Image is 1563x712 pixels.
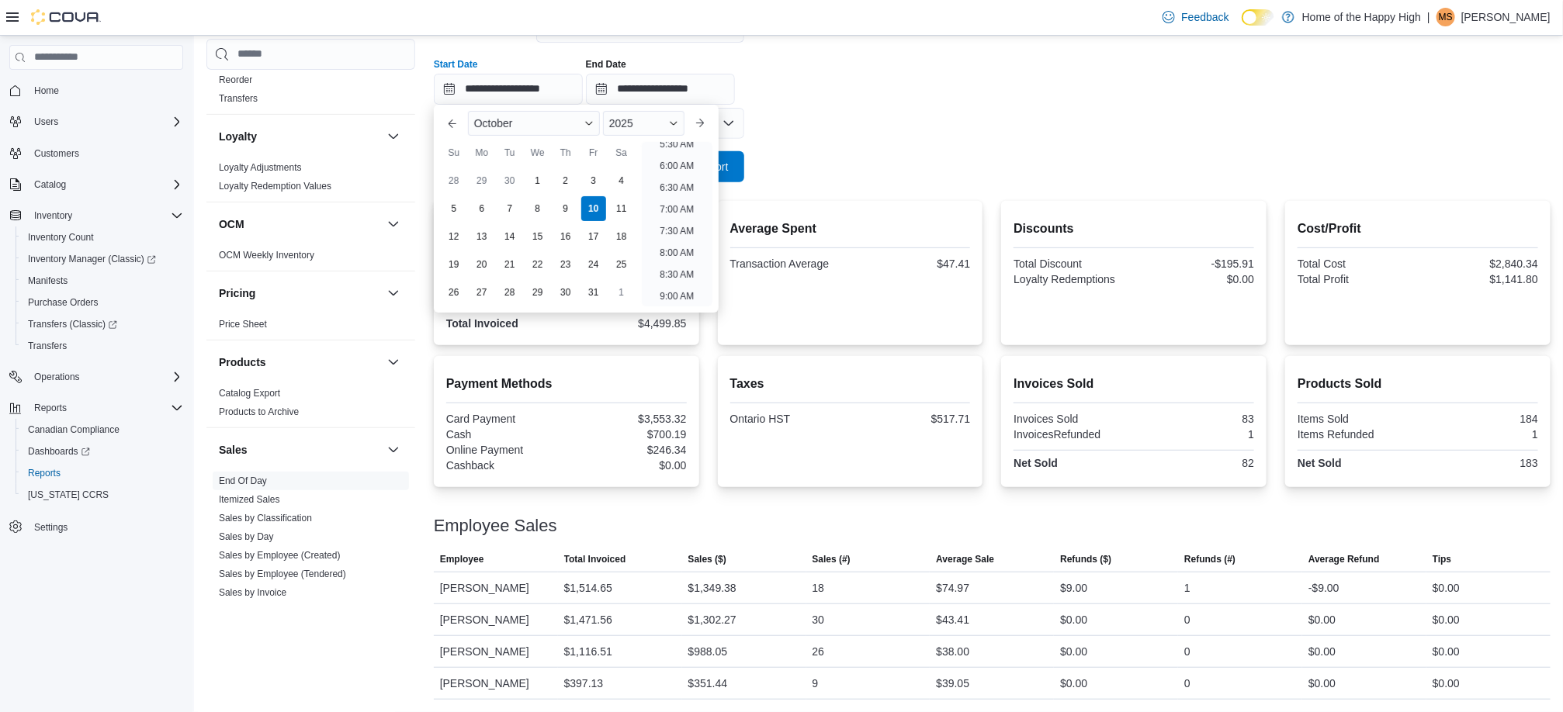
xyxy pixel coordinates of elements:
[28,368,183,386] span: Operations
[564,674,604,693] div: $397.13
[1437,8,1455,26] div: Matthew Sheculski
[34,209,72,222] span: Inventory
[440,167,636,306] div: October, 2025
[219,129,257,144] h3: Loyalty
[31,9,101,25] img: Cova
[28,253,156,265] span: Inventory Manager (Classic)
[603,111,684,136] div: Button. Open the year selector. 2025 is currently selected.
[384,441,403,459] button: Sales
[1184,553,1235,565] span: Refunds (#)
[34,402,67,414] span: Reports
[28,318,117,330] span: Transfers (Classic)
[1184,674,1190,693] div: 0
[16,462,189,484] button: Reports
[1014,219,1254,238] h2: Discounts
[936,642,969,661] div: $38.00
[3,397,189,419] button: Reports
[446,428,563,441] div: Cash
[219,92,258,105] span: Transfers
[813,674,819,693] div: 9
[16,248,189,270] a: Inventory Manager (Classic)
[3,174,189,195] button: Catalog
[653,157,700,175] li: 6:00 AM
[1137,273,1254,285] div: $0.00
[570,444,687,456] div: $246.34
[468,111,600,136] div: Button. Open the month selector. October is currently selected.
[581,196,606,221] div: day-10
[1060,579,1087,597] div: $9.00
[446,317,518,330] strong: Total Invoiced
[1421,428,1538,441] div: 1
[1184,579,1190,597] div: 1
[813,553,851,565] span: Sales (#)
[1298,257,1415,270] div: Total Cost
[434,74,583,105] input: Press the down key to enter a popover containing a calendar. Press the escape key to close the po...
[384,127,403,146] button: Loyalty
[28,340,67,352] span: Transfers
[28,399,183,417] span: Reports
[609,252,634,277] div: day-25
[3,111,189,133] button: Users
[553,224,578,249] div: day-16
[730,219,971,238] h2: Average Spent
[642,142,712,306] ul: Time
[474,117,513,130] span: October
[446,375,687,393] h2: Payment Methods
[525,252,550,277] div: day-22
[609,117,633,130] span: 2025
[936,553,994,565] span: Average Sale
[730,375,971,393] h2: Taxes
[28,175,72,194] button: Catalog
[1060,642,1087,661] div: $0.00
[219,285,381,301] button: Pricing
[16,335,189,357] button: Transfers
[813,610,825,629] div: 30
[730,257,847,270] div: Transaction Average
[609,224,634,249] div: day-18
[570,428,687,441] div: $700.19
[470,224,494,249] div: day-13
[16,270,189,292] button: Manifests
[28,517,183,536] span: Settings
[1308,610,1336,629] div: $0.00
[688,610,736,629] div: $1,302.27
[1433,610,1460,629] div: $0.00
[1308,579,1339,597] div: -$9.00
[3,79,189,102] button: Home
[219,285,255,301] h3: Pricing
[434,636,558,667] div: [PERSON_NAME]
[1433,642,1460,661] div: $0.00
[570,317,687,330] div: $4,499.85
[434,517,557,535] h3: Employee Sales
[22,271,74,290] a: Manifests
[28,489,109,501] span: [US_STATE] CCRS
[1298,428,1415,441] div: Items Refunded
[219,180,331,192] span: Loyalty Redemption Values
[1242,9,1274,26] input: Dark Mode
[446,413,563,425] div: Card Payment
[384,353,403,372] button: Products
[28,445,90,458] span: Dashboards
[219,513,312,524] a: Sales by Classification
[1461,8,1551,26] p: [PERSON_NAME]
[219,549,341,562] span: Sales by Employee (Created)
[470,196,494,221] div: day-6
[22,293,105,312] a: Purchase Orders
[581,252,606,277] div: day-24
[1433,579,1460,597] div: $0.00
[442,168,466,193] div: day-28
[525,224,550,249] div: day-15
[219,442,381,458] button: Sales
[219,475,267,486] a: End Of Day
[442,280,466,305] div: day-26
[219,250,314,261] a: OCM Weekly Inventory
[22,228,183,247] span: Inventory Count
[434,572,558,603] div: [PERSON_NAME]
[1427,8,1430,26] p: |
[586,74,735,105] input: Press the down key to open a popover containing a calendar.
[16,292,189,313] button: Purchase Orders
[28,423,120,436] span: Canadian Compliance
[497,196,522,221] div: day-7
[219,93,258,104] a: Transfers
[34,521,68,534] span: Settings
